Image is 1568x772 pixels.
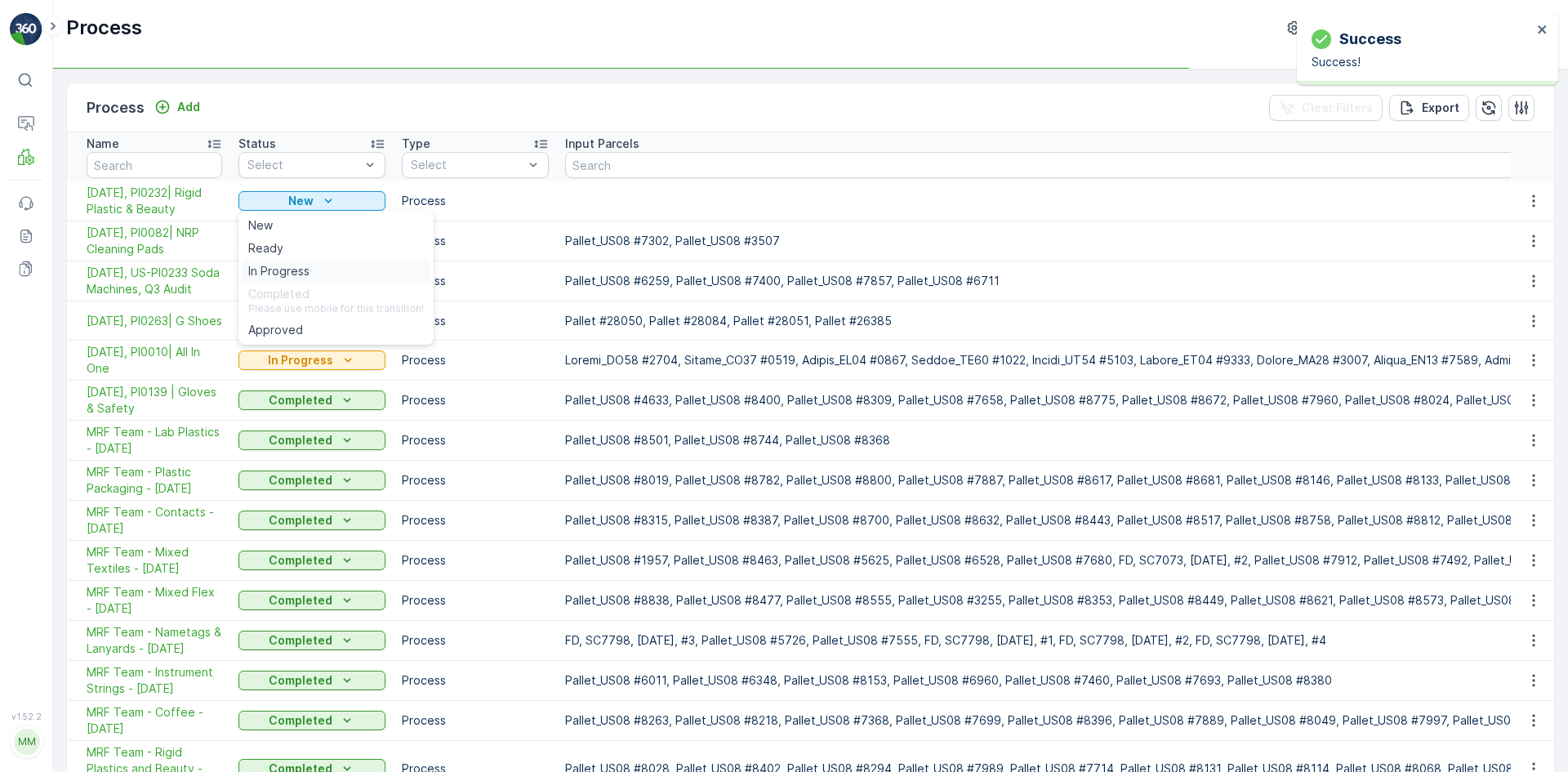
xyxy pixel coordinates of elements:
[238,211,434,345] ul: New
[87,384,222,417] a: 09/29/25, PI0139 | Gloves & Safety
[411,157,523,173] p: Select
[87,464,222,497] span: MRF Team - Plastic Packaging - [DATE]
[10,725,42,759] button: MM
[87,225,222,257] a: 10/08/25, PI0082| NRP Cleaning Pads
[87,624,222,657] a: MRF Team - Nametags & Lanyards - 09/19/25
[87,424,222,457] a: MRF Team - Lab Plastics - 09/25/2025
[238,471,385,490] button: Completed
[87,225,222,257] span: [DATE], PI0082| NRP Cleaning Pads
[87,313,222,329] span: [DATE], PI0263| G Shoes
[87,265,222,297] a: 10/07/25, US-PI0233 Soda Machines, Q3 Audit
[87,313,222,329] a: 10/03/25, PI0263| G Shoes
[402,472,549,489] p: Process
[87,584,222,617] a: MRF Team - Mixed Flex - 09/22/2025
[1422,100,1459,116] p: Export
[402,552,549,569] p: Process
[248,240,283,257] span: Ready
[87,544,222,577] a: MRF Team - Mixed Textiles - 09/22/2025
[87,344,222,377] span: [DATE], PI0010| All In One
[288,193,314,209] p: New
[402,233,549,249] p: Process
[87,664,222,697] a: MRF Team - Instrument Strings - 09/17/25
[87,664,222,697] span: MRF Team - Instrument Strings - [DATE]
[402,592,549,609] p: Process
[269,512,332,529] p: Completed
[87,464,222,497] a: MRF Team - Plastic Packaging - 09/25/2025
[87,152,222,178] input: Search
[402,352,549,368] p: Process
[238,350,385,370] button: In Progress
[87,136,119,152] p: Name
[565,136,639,152] p: Input Parcels
[402,512,549,529] p: Process
[1269,95,1383,121] button: Clear Filters
[402,712,549,729] p: Process
[248,263,310,279] span: In Progress
[87,544,222,577] span: MRF Team - Mixed Textiles - [DATE]
[87,704,222,737] a: MRF Team - Coffee - 09/17/25
[1339,28,1401,51] p: Success
[87,384,222,417] span: [DATE], PI0139 | Gloves & Safety
[238,631,385,650] button: Completed
[402,313,549,329] p: Process
[177,99,200,115] p: Add
[402,273,549,289] p: Process
[238,711,385,730] button: Completed
[1389,95,1469,121] button: Export
[238,671,385,690] button: Completed
[87,504,222,537] span: MRF Team - Contacts - [DATE]
[402,632,549,649] p: Process
[1537,23,1548,38] button: close
[238,551,385,570] button: Completed
[238,511,385,530] button: Completed
[402,193,549,209] p: Process
[87,704,222,737] span: MRF Team - Coffee - [DATE]
[87,265,222,297] span: [DATE], US-PI0233 Soda Machines, Q3 Audit
[269,392,332,408] p: Completed
[269,472,332,489] p: Completed
[269,432,332,448] p: Completed
[87,424,222,457] span: MRF Team - Lab Plastics - [DATE]
[87,584,222,617] span: MRF Team - Mixed Flex - [DATE]
[238,591,385,610] button: Completed
[87,624,222,657] span: MRF Team - Nametags & Lanyards - [DATE]
[402,672,549,689] p: Process
[87,344,222,377] a: 10/02/25, PI0010| All In One
[87,185,222,217] a: 10/10/25, PI0232| Rigid Plastic & Beauty
[248,322,303,338] span: Approved
[1312,54,1532,70] p: Success!
[269,712,332,729] p: Completed
[238,191,385,211] button: New
[402,432,549,448] p: Process
[66,15,142,41] p: Process
[247,157,360,173] p: Select
[269,552,332,569] p: Completed
[268,352,333,368] p: In Progress
[14,729,40,755] div: MM
[402,136,430,152] p: Type
[10,13,42,46] img: logo
[238,390,385,410] button: Completed
[1302,100,1373,116] p: Clear Filters
[87,185,222,217] span: [DATE], PI0232| Rigid Plastic & Beauty
[148,97,207,117] button: Add
[269,592,332,609] p: Completed
[269,672,332,689] p: Completed
[87,504,222,537] a: MRF Team - Contacts - 09/23/2025
[248,217,273,234] span: New
[402,392,549,408] p: Process
[238,431,385,450] button: Completed
[10,712,42,721] span: v 1.52.2
[87,96,145,119] p: Process
[269,632,332,649] p: Completed
[238,136,276,152] p: Status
